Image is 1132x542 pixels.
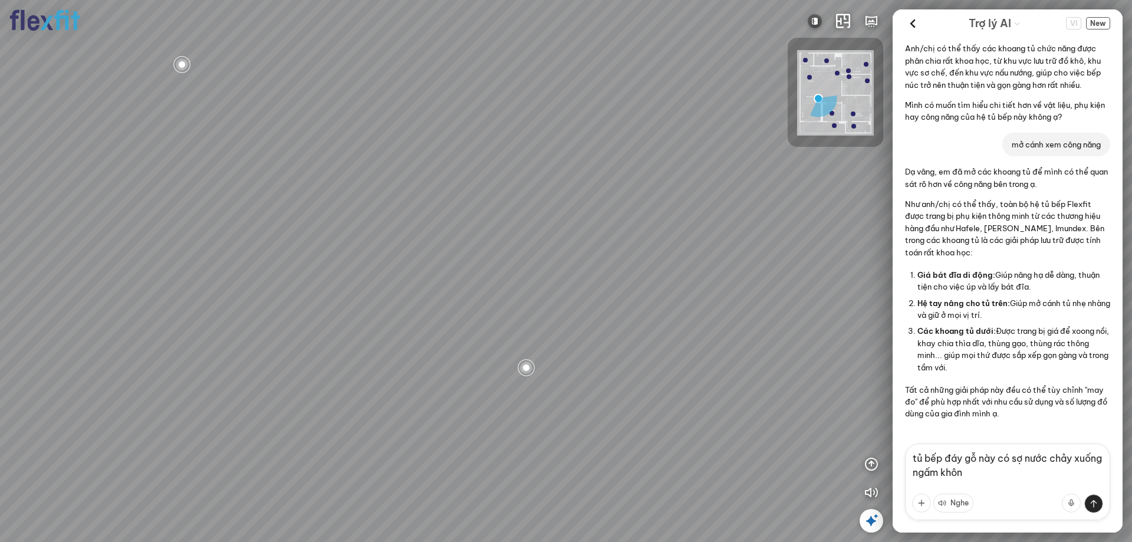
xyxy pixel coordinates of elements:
[905,198,1110,258] p: Như anh/chị có thể thấy, toàn bộ hệ tủ bếp Flexfit được trang bị phụ kiện thông minh từ các thươn...
[917,298,1010,308] span: Hệ tay nâng cho tủ trên:
[917,295,1110,323] li: Giúp mở cánh tủ nhẹ nhàng và giữ ở mọi vị trí.
[1086,17,1110,29] span: New
[917,326,996,336] span: Các khoang tủ dưới:
[917,267,1110,295] li: Giúp nâng hạ dễ dàng, thuận tiện cho việc úp và lấy bát đĩa.
[1086,17,1110,29] button: New Chat
[905,166,1110,190] p: Dạ vâng, em đã mở các khoang tủ để mình có thể quan sát rõ hơn về công năng bên trong ạ.
[905,384,1110,420] p: Tất cả những giải pháp này đều có thể tùy chỉnh "may đo" để phù hợp nhất với nhu cầu sử dụng và s...
[905,42,1110,91] p: Anh/chị có thể thấy các khoang tủ chức năng được phân chia rất khoa học, từ khu vực lưu trữ đồ kh...
[933,494,973,513] button: Nghe
[905,99,1110,123] p: Mình có muốn tìm hiểu chi tiết hơn về vật liệu, phụ kiện hay công năng của hệ tủ bếp này không ạ?
[917,323,1110,376] li: Được trang bị giá để xoong nồi, khay chia thìa dĩa, thùng gạo, thùng rác thông minh... giúp mọi t...
[969,15,1011,32] span: Trợ lý AI
[1012,139,1101,150] p: mở cánh xem công năng
[9,9,80,31] img: logo
[1066,17,1081,29] button: Change language
[969,14,1021,32] div: AI Guide options
[1066,17,1081,29] span: VI
[808,14,822,28] img: logo
[797,50,874,136] img: Flexfit_Apt1_M__JKL4XAWR2ATG.png
[905,444,1110,520] textarea: tủ bếp đáy gỗ này có sợ nước chảy xuống ngấm khôn
[917,270,995,280] span: Giá bát đĩa di động:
